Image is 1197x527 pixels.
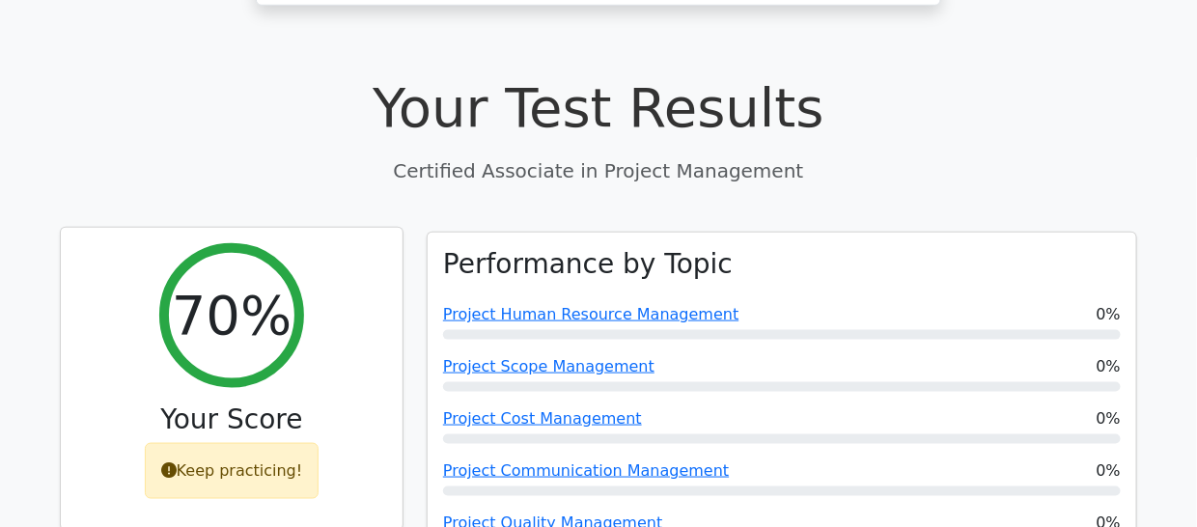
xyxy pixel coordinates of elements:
[60,156,1137,185] p: Certified Associate in Project Management
[443,305,738,323] a: Project Human Resource Management
[1097,407,1121,430] span: 0%
[76,403,387,436] h3: Your Score
[1097,303,1121,326] span: 0%
[172,283,292,347] h2: 70%
[443,461,729,480] a: Project Communication Management
[1097,355,1121,378] span: 0%
[1097,459,1121,483] span: 0%
[443,409,642,428] a: Project Cost Management
[443,357,654,375] a: Project Scope Management
[60,75,1137,140] h1: Your Test Results
[145,443,320,499] div: Keep practicing!
[443,248,733,281] h3: Performance by Topic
